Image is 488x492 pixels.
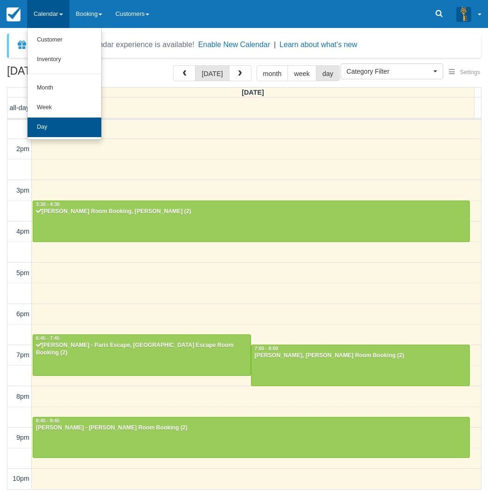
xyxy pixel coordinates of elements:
span: Settings [460,69,480,76]
span: Category Filter [347,67,431,76]
span: 6:45 - 7:45 [36,336,60,341]
span: 8:45 - 9:45 [36,418,60,423]
span: 7pm [16,351,29,359]
a: 7:00 - 8:00[PERSON_NAME], [PERSON_NAME] Room Booking (2) [251,345,469,386]
a: 8:45 - 9:45[PERSON_NAME] - [PERSON_NAME] Room Booking (2) [33,417,470,458]
img: checkfront-main-nav-mini-logo.png [7,7,21,21]
a: Month [28,78,101,98]
span: 2pm [16,145,29,152]
button: day [316,65,340,81]
span: 9pm [16,434,29,441]
button: Settings [443,66,486,79]
a: Customer [28,30,101,50]
div: [PERSON_NAME] - [PERSON_NAME] Room Booking (2) [35,424,467,432]
div: [PERSON_NAME] - Paris Escape, [GEOGRAPHIC_DATA] Escape Room Booking (2) [35,342,248,357]
a: Week [28,98,101,118]
span: all-day [10,104,29,111]
ul: Calendar [27,28,102,140]
button: Enable New Calendar [198,40,270,49]
button: [DATE] [195,65,229,81]
button: month [257,65,288,81]
a: Inventory [28,50,101,69]
div: A new Booking Calendar experience is available! [31,39,195,50]
a: Learn about what's new [279,41,357,49]
span: 8pm [16,393,29,400]
a: 3:30 - 4:30[PERSON_NAME] Room Booking, [PERSON_NAME] (2) [33,201,470,242]
button: week [287,65,316,81]
span: 5pm [16,269,29,277]
span: [DATE] [242,89,264,96]
div: [PERSON_NAME] Room Booking, [PERSON_NAME] (2) [35,208,467,215]
span: | [274,41,276,49]
h2: [DATE] [7,65,125,83]
span: 4pm [16,228,29,235]
div: [PERSON_NAME], [PERSON_NAME] Room Booking (2) [254,352,467,360]
span: 6pm [16,310,29,318]
span: 3pm [16,187,29,194]
span: 10pm [13,475,29,482]
a: 6:45 - 7:45[PERSON_NAME] - Paris Escape, [GEOGRAPHIC_DATA] Escape Room Booking (2) [33,334,251,375]
span: 3:30 - 4:30 [36,202,60,207]
img: A3 [456,7,471,21]
a: Day [28,118,101,137]
button: Category Filter [341,63,443,79]
span: 7:00 - 8:00 [254,346,278,351]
